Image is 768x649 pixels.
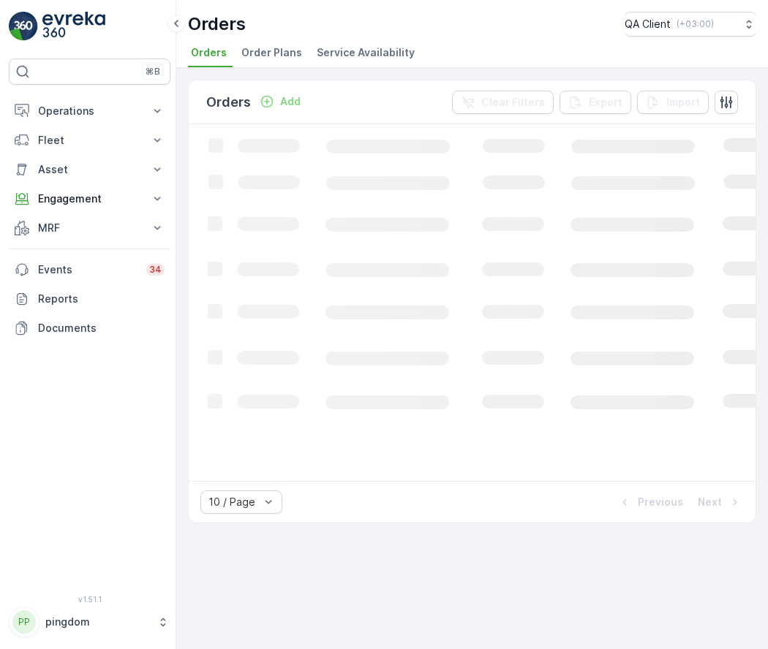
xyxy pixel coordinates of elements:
[188,12,246,36] p: Orders
[9,96,170,126] button: Operations
[38,162,141,177] p: Asset
[9,213,170,243] button: MRF
[149,264,162,276] p: 34
[191,45,227,60] span: Orders
[637,91,709,114] button: Import
[9,155,170,184] button: Asset
[317,45,415,60] span: Service Availability
[146,66,160,77] p: ⌘B
[481,95,545,110] p: Clear Filters
[616,493,685,511] button: Previous
[9,284,170,314] a: Reports
[38,292,165,306] p: Reports
[38,221,141,235] p: MRF
[206,92,251,113] p: Orders
[38,133,141,148] p: Fleet
[280,94,301,109] p: Add
[12,610,36,634] div: PP
[696,493,744,511] button: Next
[9,595,170,604] span: v 1.51.1
[452,91,554,114] button: Clear Filters
[677,18,714,30] p: ( +03:00 )
[38,321,165,335] p: Documents
[45,615,150,629] p: pingdom
[625,12,756,37] button: QA Client(+03:00)
[9,12,38,41] img: logo
[38,262,138,277] p: Events
[666,95,700,110] p: Import
[698,495,722,509] p: Next
[638,495,683,509] p: Previous
[254,93,306,110] button: Add
[241,45,302,60] span: Order Plans
[9,314,170,343] a: Documents
[9,607,170,637] button: PPpingdom
[560,91,631,114] button: Export
[9,126,170,155] button: Fleet
[42,12,105,41] img: logo_light-DOdMpM7g.png
[625,17,671,31] p: QA Client
[38,104,141,118] p: Operations
[589,95,622,110] p: Export
[9,184,170,213] button: Engagement
[9,255,170,284] a: Events34
[38,191,141,206] p: Engagement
